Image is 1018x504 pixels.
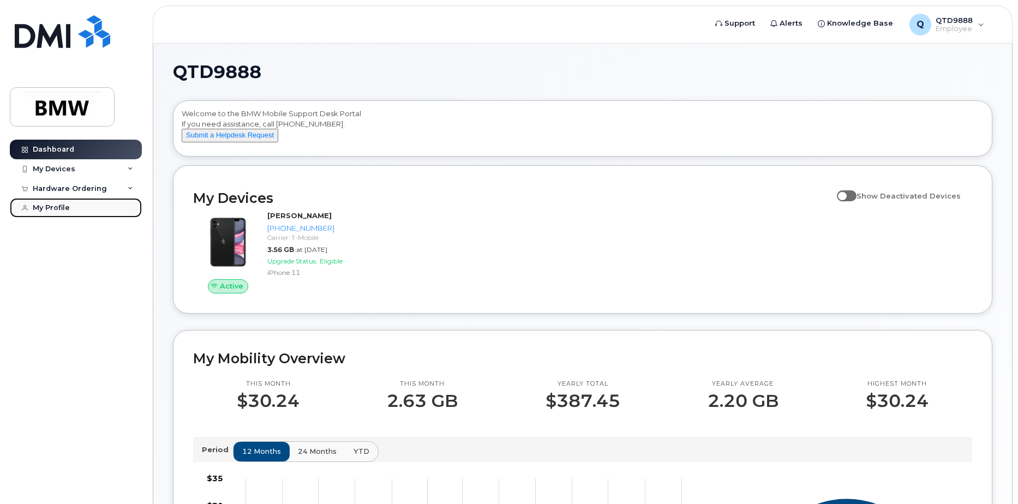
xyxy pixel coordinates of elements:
tspan: $35 [207,473,223,483]
div: iPhone 11 [267,268,374,277]
span: 24 months [298,446,337,457]
span: Upgrade Status: [267,257,318,265]
div: Welcome to the BMW Mobile Support Desk Portal If you need assistance, call [PHONE_NUMBER]. [182,109,984,152]
h2: My Mobility Overview [193,350,972,367]
iframe: Messenger Launcher [971,457,1010,496]
p: $30.24 [866,391,929,411]
p: $387.45 [546,391,620,411]
button: Submit a Helpdesk Request [182,129,278,142]
span: Active [220,281,243,291]
span: Eligible [320,257,343,265]
p: 2.20 GB [708,391,779,411]
span: Show Deactivated Devices [857,191,961,200]
p: 2.63 GB [387,391,458,411]
span: 3.56 GB [267,245,294,254]
p: Period [202,445,233,455]
h2: My Devices [193,190,831,206]
div: Carrier: T-Mobile [267,233,374,242]
a: Active[PERSON_NAME][PHONE_NUMBER]Carrier: T-Mobile3.56 GBat [DATE]Upgrade Status:EligibleiPhone 11 [193,211,378,293]
strong: [PERSON_NAME] [267,211,332,220]
span: QTD9888 [173,64,261,80]
img: iPhone_11.jpg [202,216,254,268]
p: Yearly total [546,380,620,388]
span: YTD [354,446,369,457]
p: $30.24 [237,391,300,411]
div: [PHONE_NUMBER] [267,223,374,233]
input: Show Deactivated Devices [837,185,846,194]
p: This month [237,380,300,388]
p: Highest month [866,380,929,388]
p: Yearly average [708,380,779,388]
p: This month [387,380,458,388]
a: Submit a Helpdesk Request [182,130,278,139]
span: at [DATE] [296,245,327,254]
